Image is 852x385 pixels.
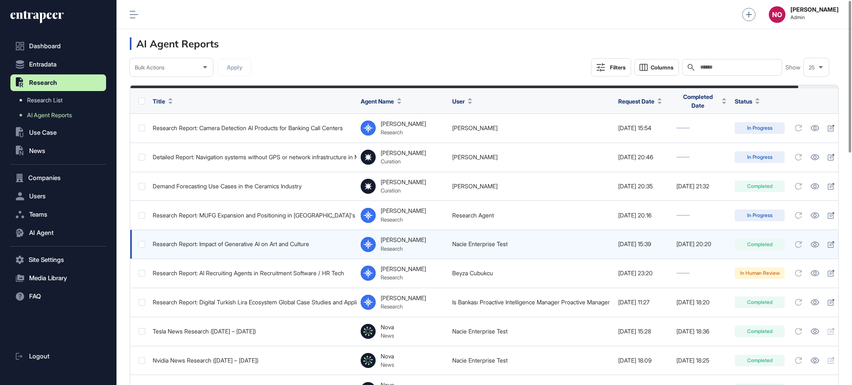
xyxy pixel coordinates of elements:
div: [DATE] 18:09 [618,357,668,364]
span: Status [735,97,752,106]
span: Columns [651,64,674,71]
span: Agent Name [361,97,394,106]
div: [PERSON_NAME] [381,150,426,156]
button: News [10,143,106,159]
span: Research [29,79,57,86]
span: AI Agent [29,230,54,236]
div: [DATE] 18:20 [676,299,726,306]
div: [DATE] 15:54 [618,125,668,131]
a: Nacie Enterprise Test [452,357,508,364]
div: Completed [735,326,785,337]
div: Research Report: AI Recruiting Agents in Recruitment Software / HR Tech [153,270,352,276]
button: Teams [10,206,106,223]
button: FAQ [10,288,106,305]
div: Research Report: Camera Detection AI Products for Banking Call Centers [153,125,352,131]
strong: [PERSON_NAME] [790,6,839,13]
div: [DATE] 18:36 [676,328,726,335]
span: Admin [790,15,839,20]
button: Site Settings [10,252,106,268]
button: NO [769,6,785,23]
button: Title [153,97,173,106]
span: AI Agent Reports [27,112,72,118]
button: AI Agent [10,225,106,241]
div: [DATE] 15:28 [618,328,668,335]
div: Research [381,129,426,136]
span: 25 [809,64,815,71]
div: [DATE] 18:25 [676,357,726,364]
span: Users [29,193,46,200]
a: [PERSON_NAME] [452,183,498,190]
span: Title [153,97,165,106]
span: Use Case [29,129,57,136]
div: [PERSON_NAME] [381,237,426,243]
div: Completed [735,180,785,192]
span: Show [785,64,800,71]
div: Detailed Report: Navigation systems without GPS or network infrastructure in Mining [153,154,352,160]
div: [DATE] 23:20 [618,270,668,276]
a: Research Agent [452,212,494,219]
div: In Progress [735,210,785,221]
button: Use Case [10,124,106,141]
div: Nvidia News Research ([DATE] – [DATE]) [153,357,352,364]
button: Status [735,97,760,106]
button: Entradata [10,56,106,73]
div: In Human Review [735,267,785,279]
span: Site Settings [29,257,64,263]
span: Completed Date [676,92,719,110]
a: Beyza Cubukcu [452,269,493,276]
span: Teams [29,211,47,218]
a: [PERSON_NAME] [452,153,498,160]
div: [DATE] 21:32 [676,183,726,190]
div: News [381,361,394,368]
span: Research List [27,97,62,104]
a: Logout [10,348,106,365]
div: Curation [381,187,426,194]
span: Dashboard [29,43,61,49]
button: Completed Date [676,92,726,110]
a: Dashboard [10,38,106,54]
div: Completed [735,296,785,308]
button: Agent Name [361,97,401,106]
div: Research [381,274,426,281]
button: Columns [634,59,679,76]
span: Logout [29,353,50,360]
div: Nova [381,353,394,360]
span: User [452,97,465,106]
div: Tesla News Research ([DATE] – [DATE]) [153,328,352,335]
a: AI Agent Reports [15,108,106,123]
div: In Progress [735,151,785,163]
div: Research Report: MUFG Expansion and Positioning in [GEOGRAPHIC_DATA]'s Capital Markets [153,212,352,219]
span: Companies [28,175,61,181]
button: Users [10,188,106,205]
span: Request Date [618,97,654,106]
button: User [452,97,472,106]
span: Media Library [29,275,67,281]
button: Filters [591,58,631,77]
div: [PERSON_NAME] [381,295,426,301]
div: [DATE] 20:46 [618,154,668,160]
div: Research Report: Digital Turkish Lira Ecosystem Global Case Studies and Applicability [153,299,352,306]
div: Curation [381,158,426,165]
h3: AI Agent Reports [130,37,219,50]
div: [DATE] 20:20 [676,241,726,247]
div: Research [381,216,426,223]
button: Request Date [618,97,662,106]
a: Nacie Enterprise Test [452,328,508,335]
div: [PERSON_NAME] [381,121,426,127]
button: Research [10,74,106,91]
span: Entradata [29,61,57,68]
button: Media Library [10,270,106,286]
div: Research Report: Impact of Generative AI on Art and Culture [153,241,352,247]
div: Nova [381,324,394,331]
div: Filters [610,64,626,71]
div: [PERSON_NAME] [381,179,426,185]
div: [DATE] 20:35 [618,183,668,190]
a: Is Bankası Proactive Intelligence Manager Proactive Manager [452,299,610,306]
button: Companies [10,170,106,186]
a: Research List [15,93,106,108]
div: [PERSON_NAME] [381,266,426,272]
div: Completed [735,239,785,250]
div: Completed [735,355,785,366]
div: [PERSON_NAME] [381,207,426,214]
